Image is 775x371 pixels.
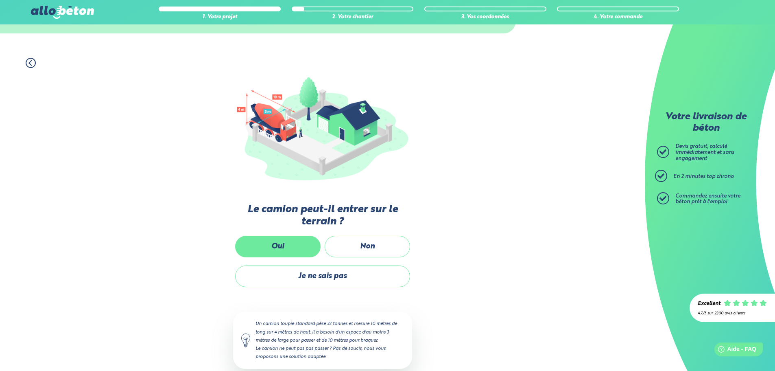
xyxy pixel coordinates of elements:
[698,301,720,307] div: Excellent
[703,339,766,362] iframe: Help widget launcher
[557,14,679,20] div: 4. Votre commande
[675,144,734,161] span: Devis gratuit, calculé immédiatement et sans engagement
[233,204,412,228] label: Le camion peut-il entrer sur le terrain ?
[673,174,734,179] span: En 2 minutes top chrono
[424,14,546,20] div: 3. Vos coordonnées
[235,236,321,257] label: Oui
[31,6,94,19] img: allobéton
[159,14,281,20] div: 1. Votre projet
[659,112,753,134] p: Votre livraison de béton
[233,312,412,369] div: Un camion toupie standard pèse 32 tonnes et mesure 10 mètres de long sur 4 mètres de haut. Il a b...
[292,14,414,20] div: 2. Votre chantier
[698,311,767,316] div: 4.7/5 sur 2300 avis clients
[325,236,410,257] label: Non
[675,193,740,205] span: Commandez ensuite votre béton prêt à l'emploi
[235,266,410,287] label: Je ne sais pas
